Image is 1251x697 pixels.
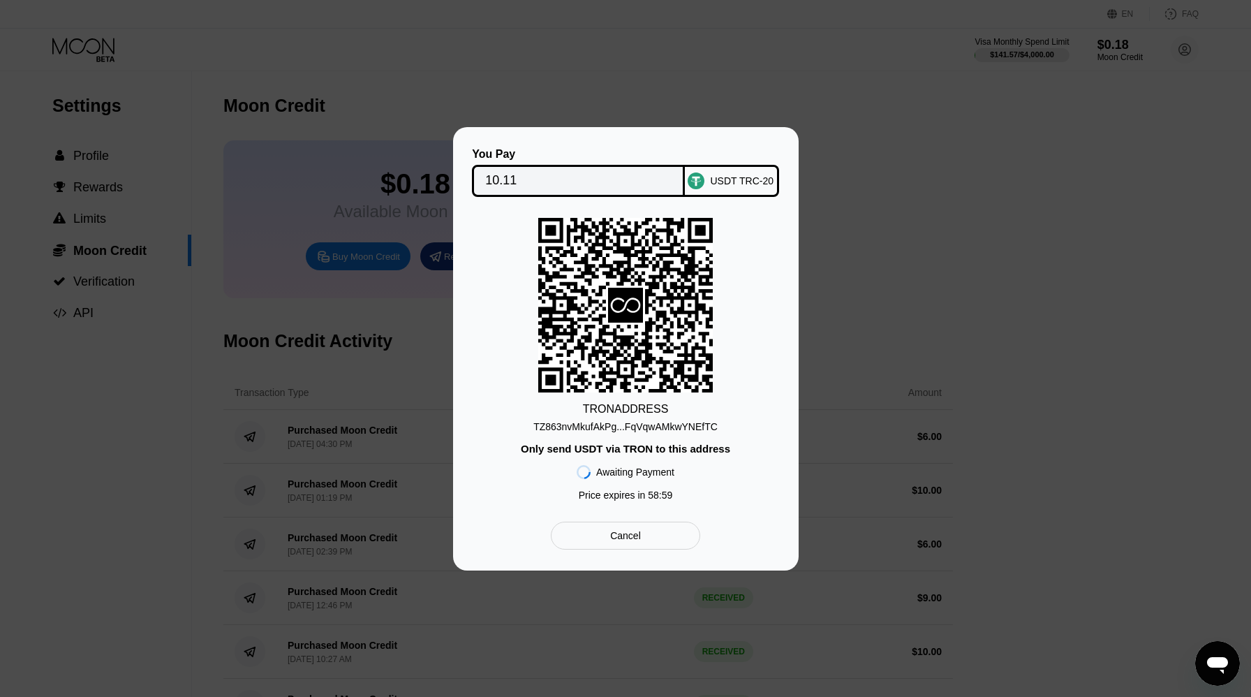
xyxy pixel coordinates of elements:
div: Cancel [551,522,699,550]
span: 58 : 59 [648,490,672,501]
div: You Pay [472,148,685,161]
div: TRON ADDRESS [583,403,669,416]
div: You PayUSDT TRC-20 [474,148,778,197]
div: Only send USDT via TRON to this address [521,443,730,455]
div: TZ863nvMkufAkPg...FqVqwAMkwYNEfTC [533,421,718,432]
div: USDT TRC-20 [710,175,773,186]
div: Awaiting Payment [596,467,674,478]
iframe: Кнопка, открывающая окно обмена сообщениями; идет разговор [1195,641,1240,686]
div: TZ863nvMkufAkPg...FqVqwAMkwYNEfTC [533,416,718,432]
div: Cancel [610,529,641,542]
div: Price expires in [579,490,673,501]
